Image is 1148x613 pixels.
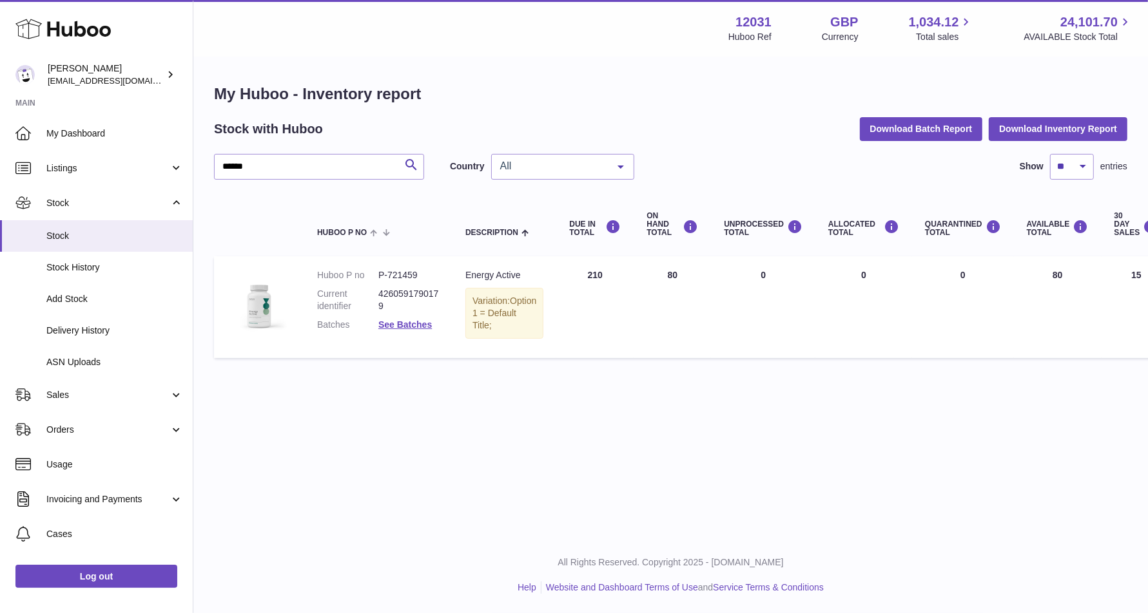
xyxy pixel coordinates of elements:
[1060,14,1118,31] span: 24,101.70
[916,31,973,43] span: Total sales
[465,288,543,339] div: Variation:
[227,269,291,334] img: product image
[450,160,485,173] label: Country
[909,14,974,43] a: 1,034.12 Total sales
[46,528,183,540] span: Cases
[465,269,543,281] div: Energy Active
[909,14,959,31] span: 1,034.12
[204,556,1138,569] p: All Rights Reserved. Copyright 2025 - [DOMAIN_NAME]
[822,31,859,43] div: Currency
[925,220,1001,237] div: QUARANTINED Total
[46,293,183,305] span: Add Stock
[46,197,170,209] span: Stock
[1020,160,1044,173] label: Show
[1014,256,1102,358] td: 80
[989,117,1127,140] button: Download Inventory Report
[48,62,164,87] div: [PERSON_NAME]
[46,127,183,140] span: My Dashboard
[518,582,536,592] a: Help
[815,256,912,358] td: 0
[960,270,966,280] span: 0
[214,84,1127,104] h1: My Huboo - Inventory report
[378,269,440,281] dd: P-721459
[15,65,35,84] img: admin@makewellforyou.com
[378,288,440,312] dd: 4260591790179
[711,256,815,358] td: 0
[541,581,824,594] li: and
[1024,31,1133,43] span: AVAILABLE Stock Total
[1024,14,1133,43] a: 24,101.70 AVAILABLE Stock Total
[46,356,183,368] span: ASN Uploads
[713,582,824,592] a: Service Terms & Conditions
[465,229,518,237] span: Description
[556,256,634,358] td: 210
[828,220,899,237] div: ALLOCATED Total
[497,160,608,173] span: All
[317,319,378,331] dt: Batches
[46,389,170,401] span: Sales
[214,120,323,138] h2: Stock with Huboo
[569,220,621,237] div: DUE IN TOTAL
[1027,220,1089,237] div: AVAILABLE Total
[634,256,711,358] td: 80
[317,288,378,312] dt: Current identifier
[48,75,190,86] span: [EMAIL_ADDRESS][DOMAIN_NAME]
[317,269,378,281] dt: Huboo P no
[724,220,803,237] div: UNPROCESSED Total
[46,424,170,436] span: Orders
[546,582,698,592] a: Website and Dashboard Terms of Use
[317,229,367,237] span: Huboo P no
[46,493,170,505] span: Invoicing and Payments
[647,212,698,238] div: ON HAND Total
[46,261,183,274] span: Stock History
[46,230,183,242] span: Stock
[830,14,858,31] strong: GBP
[728,31,772,43] div: Huboo Ref
[378,319,432,330] a: See Batches
[46,325,183,337] span: Delivery History
[1100,160,1127,173] span: entries
[860,117,983,140] button: Download Batch Report
[472,296,536,330] span: Option 1 = Default Title;
[15,565,177,588] a: Log out
[46,458,183,471] span: Usage
[735,14,772,31] strong: 12031
[46,162,170,174] span: Listings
